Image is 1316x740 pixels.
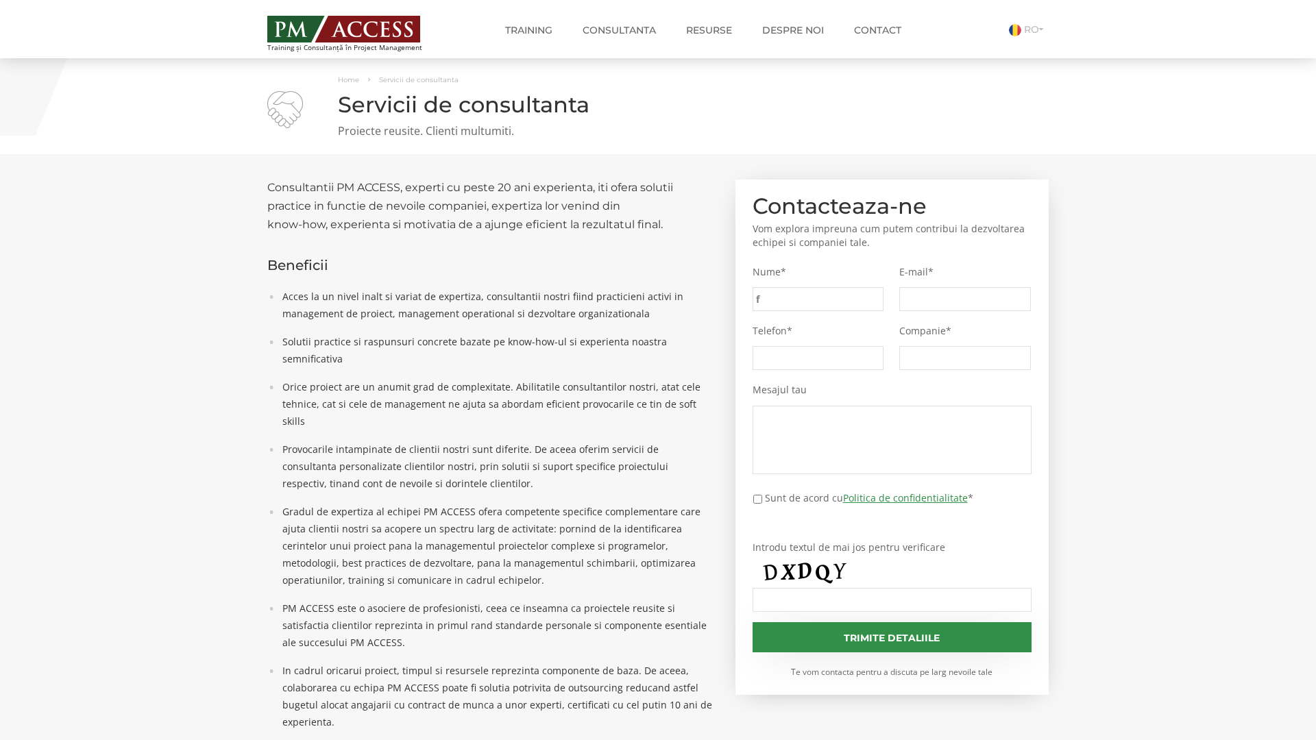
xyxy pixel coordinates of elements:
[753,325,884,337] label: Telefon
[495,16,563,44] a: Training
[267,123,1049,139] p: Proiecte reusite. Clienti multumiti.
[267,92,1049,116] h1: Servicii de consultanta
[267,16,420,42] img: PM ACCESS - Echipa traineri si consultanti certificati PMP: Narciss Popescu, Mihai Olaru, Monica ...
[753,222,1032,249] p: Vom explora impreuna cum putem contribui la dezvoltarea echipei si companiei tale.
[899,325,1031,337] label: Companie
[765,491,973,505] label: Sunt de acord cu *
[276,662,715,730] li: In cadrul oricarui proiect, timpul si resursele reprezinta componente de baza. De aceea, colabora...
[572,16,666,44] a: Consultanta
[267,44,448,51] span: Training și Consultanță în Project Management
[753,541,1032,554] label: Introdu textul de mai jos pentru verificare
[276,503,715,589] li: Gradul de expertiza al echipei PM ACCESS ofera competente specifice complementare care ajuta clie...
[267,258,715,273] h3: Beneficii
[753,266,884,278] label: Nume
[267,91,303,128] img: Servicii de consultanta
[1009,23,1049,36] a: RO
[276,441,715,492] li: Provocarile intampinate de clientii nostri sunt diferite. De aceea oferim servicii de consultanta...
[338,75,359,84] a: Home
[899,266,1031,278] label: E-mail
[267,12,448,51] a: Training și Consultanță în Project Management
[276,600,715,651] li: PM ACCESS este o asociere de profesionisti, ceea ce inseamna ca proiectele reusite si satisfactia...
[844,16,912,44] a: Contact
[379,75,459,84] span: Servicii de consultanta
[753,384,1032,396] label: Mesajul tau
[753,622,1032,652] input: Trimite detaliile
[276,288,715,322] li: Acces la un nivel inalt si variat de expertiza, consultantii nostri fiind practicieni activi in m...
[752,16,834,44] a: Despre noi
[1009,24,1021,36] img: Romana
[753,197,1032,215] h2: Contacteaza-ne
[276,333,715,367] li: Solutii practice si raspunsuri concrete bazate pe know-how-ul si experienta noastra semnificativa
[267,178,715,234] h2: Consultantii PM ACCESS, experti cu peste 20 ani experienta, iti ofera solutii practice in functie...
[676,16,742,44] a: Resurse
[276,378,715,430] li: Orice proiect are un anumit grad de complexitate. Abilitatile consultantilor nostri, atat cele te...
[753,666,1032,678] small: Te vom contacta pentru a discuta pe larg nevoile tale
[843,491,968,504] a: Politica de confidentialitate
